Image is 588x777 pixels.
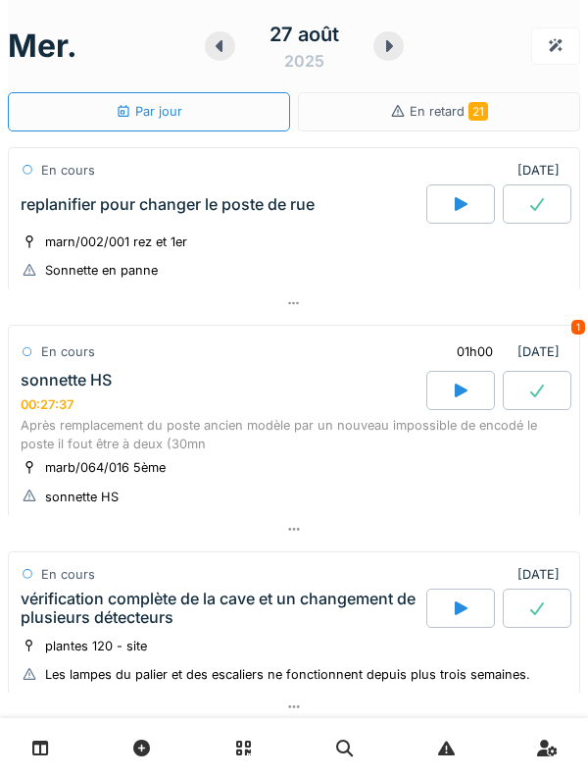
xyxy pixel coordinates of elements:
[410,104,488,119] span: En retard
[45,233,187,251] div: marn/002/001 rez et 1er
[21,416,567,453] div: Après remplacement du poste ancien modèle par un nouveau impossible de encodé le poste il fout êt...
[517,161,567,180] div: [DATE]
[8,27,77,65] h1: mer.
[468,102,488,121] span: 21
[517,565,567,584] div: [DATE]
[45,637,147,655] div: plantes 120 - site
[457,342,493,361] div: 01h00
[45,458,166,477] div: marb/064/016 5ème
[440,334,567,370] div: [DATE]
[269,20,339,49] div: 27 août
[45,488,119,506] div: sonnette HS
[21,397,73,412] div: 00:27:37
[21,195,315,214] div: replanifier pour changer le poste de rue
[21,371,112,389] div: sonnette HS
[116,102,182,121] div: Par jour
[45,665,530,684] div: Les lampes du palier et des escaliers ne fonctionnent depuis plus trois semaines.
[571,320,585,335] div: 1
[41,342,95,361] div: En cours
[21,590,422,627] div: vérification complète de la cave et un changement de plusieurs détecteurs
[41,161,95,180] div: En cours
[41,565,95,584] div: En cours
[284,49,324,73] div: 2025
[45,261,158,280] div: Sonnette en panne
